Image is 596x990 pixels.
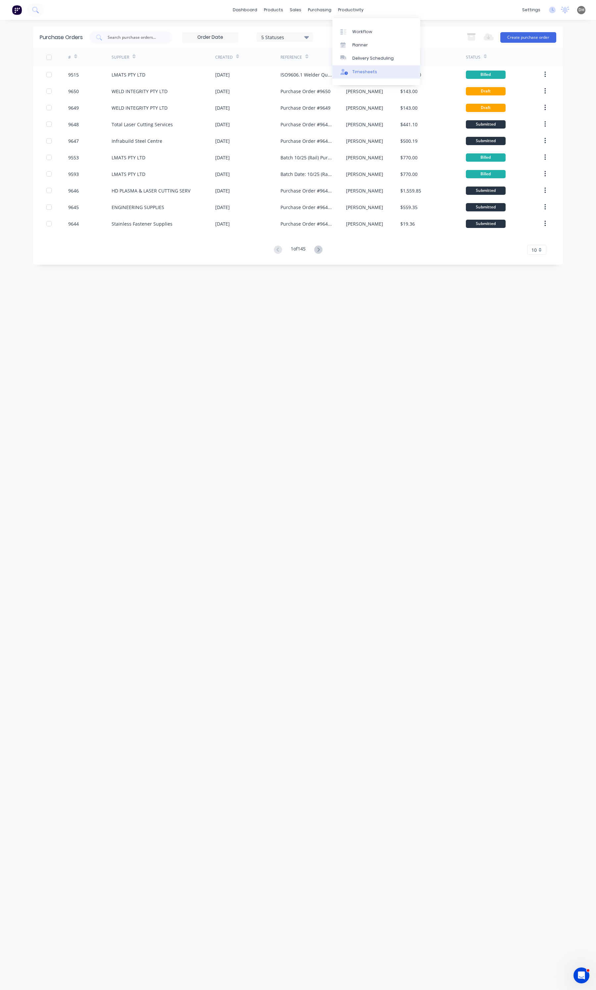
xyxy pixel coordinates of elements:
[466,120,506,129] div: Submitted
[112,121,173,128] div: Total Laser Cutting Services
[215,171,230,178] div: [DATE]
[346,121,383,128] div: [PERSON_NAME]
[215,154,230,161] div: [DATE]
[215,220,230,227] div: [DATE]
[68,220,79,227] div: 9644
[107,34,162,41] input: Search purchase orders...
[68,71,79,78] div: 9515
[40,33,83,41] div: Purchase Orders
[280,54,302,60] div: Reference
[112,104,168,111] div: WELD INTEGRITY PTY LTD
[400,220,415,227] div: $19.36
[400,171,418,178] div: $770.00
[291,245,306,255] div: 1 of 145
[261,33,309,40] div: 5 Statuses
[112,88,168,95] div: WELD INTEGRITY PTY LTD
[280,121,332,128] div: Purchase Order #9648 - Total Laser Cutting Services
[573,967,589,983] iframe: Intercom live chat
[519,5,544,15] div: settings
[112,204,164,211] div: ENGINEERING SUPPLIES
[346,204,383,211] div: [PERSON_NAME]
[215,187,230,194] div: [DATE]
[531,247,537,253] span: 10
[466,54,480,60] div: Status
[286,5,305,15] div: sales
[352,69,377,75] div: Timesheets
[400,121,418,128] div: $441.10
[346,171,383,178] div: [PERSON_NAME]
[68,187,79,194] div: 9646
[332,25,420,38] a: Workflow
[68,104,79,111] div: 9649
[466,87,506,95] div: Draft
[215,104,230,111] div: [DATE]
[466,137,506,145] div: Submitted
[466,187,506,195] div: Submitted
[466,153,506,162] div: Billed
[332,38,420,52] a: Planner
[215,137,230,144] div: [DATE]
[280,220,332,227] div: Purchase Order #9644 - Stainless Fastener Supplies
[280,204,332,211] div: Purchase Order #9645 - ENGINEERING SUPPLIES
[215,121,230,128] div: [DATE]
[466,203,506,211] div: Submitted
[68,204,79,211] div: 9645
[332,52,420,65] a: Delivery Scheduling
[335,5,367,15] div: productivity
[280,154,332,161] div: Batch 10/25 (Rail) Purchase Order #9553
[500,32,556,43] button: Create purchase order
[112,154,145,161] div: LMATS PTY LTD
[68,54,71,60] div: #
[68,137,79,144] div: 9647
[12,5,22,15] img: Factory
[215,88,230,95] div: [DATE]
[68,88,79,95] div: 9650
[68,121,79,128] div: 9648
[346,187,383,194] div: [PERSON_NAME]
[280,104,330,111] div: Purchase Order #9649
[466,170,506,178] div: Billed
[112,71,145,78] div: LMATS PTY LTD
[466,71,506,79] div: Billed
[182,32,238,42] input: Order Date
[112,187,190,194] div: HD PLASMA & LASER CUTTING SERV
[346,154,383,161] div: [PERSON_NAME]
[261,5,286,15] div: products
[305,5,335,15] div: purchasing
[352,29,372,35] div: Workflow
[112,171,145,178] div: LMATS PTY LTD
[400,88,418,95] div: $143.00
[400,204,418,211] div: $559.35
[112,54,129,60] div: Supplier
[466,220,506,228] div: Submitted
[352,42,368,48] div: Planner
[332,65,420,79] a: Timesheets
[346,220,383,227] div: [PERSON_NAME]
[346,88,383,95] div: [PERSON_NAME]
[215,54,233,60] div: Created
[68,171,79,178] div: 9593
[400,154,418,161] div: $770.00
[346,104,383,111] div: [PERSON_NAME]
[215,204,230,211] div: [DATE]
[578,7,584,13] span: DH
[215,71,230,78] div: [DATE]
[280,137,332,144] div: Purchase Order #9647 - Infrabuild Steel Centre
[400,137,418,144] div: $500.19
[400,187,421,194] div: $1,559.85
[229,5,261,15] a: dashboard
[280,88,330,95] div: Purchase Order #9650
[68,154,79,161] div: 9553
[352,55,394,61] div: Delivery Scheduling
[400,104,418,111] div: $143.00
[112,220,173,227] div: Stainless Fastener Supplies
[280,71,332,78] div: ISO9606.1 Welder Qualifications Xero PO #PO-1466
[280,187,332,194] div: Purchase Order #9646 - HD PLASMA & LASER CUTTING SERV
[280,171,332,178] div: Batch Date: 10/25 (Rail) Purchase Order #9593
[346,137,383,144] div: [PERSON_NAME]
[112,137,162,144] div: Infrabuild Steel Centre
[466,104,506,112] div: Draft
